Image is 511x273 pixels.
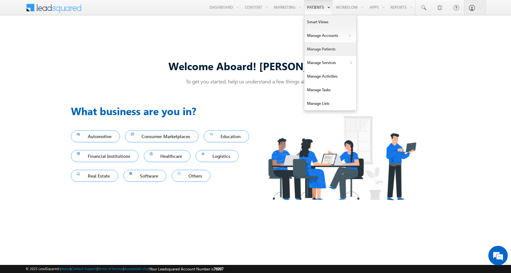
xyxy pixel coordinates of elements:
[71,103,255,119] h3: What business are you in?
[71,59,440,73] div: Welcome Aboard! [PERSON_NAME]
[71,78,440,85] p: To get you started, help us understand a few things about you!
[201,152,233,160] span: Logistics
[304,29,356,42] a: Manage Accounts
[61,267,70,271] a: About
[210,132,243,141] span: Education
[129,171,161,180] span: Software
[150,152,185,160] span: Healthcare
[150,267,223,271] span: Your Leadsquared Account Number is
[304,15,356,29] a: Smart Views
[77,132,114,141] span: Automotive
[304,83,356,97] a: Manage Tasks
[26,266,223,272] span: © 2025 LeadSquared | | | | |
[214,267,223,271] span: 76997
[304,42,356,56] a: Manage Patients
[177,171,205,180] span: Others
[77,152,133,160] span: Financial Institutions
[98,267,123,271] a: Terms of Service
[304,97,356,110] a: Manage Lists
[255,103,428,213] img: Industry.png
[124,267,149,271] a: Acceptable Use
[304,70,356,83] a: Manage Activities
[71,267,97,271] a: Contact Support
[77,171,112,180] span: Real Estate
[304,56,356,70] a: Manage Services
[131,132,193,141] span: Consumer Marketplaces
